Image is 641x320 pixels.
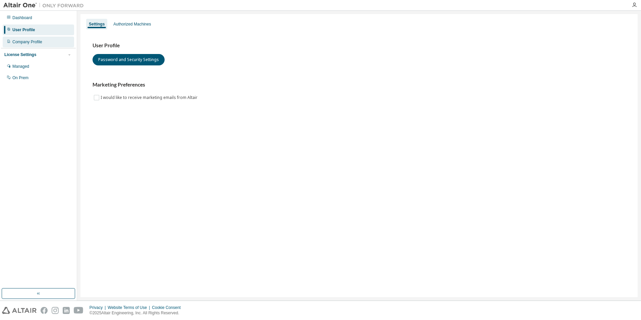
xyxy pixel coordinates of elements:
h3: Marketing Preferences [93,82,626,88]
div: User Profile [12,27,35,33]
div: Authorized Machines [113,21,151,27]
div: Privacy [90,305,108,310]
img: linkedin.svg [63,307,70,314]
img: instagram.svg [52,307,59,314]
div: Managed [12,64,29,69]
button: Password and Security Settings [93,54,165,65]
h3: User Profile [93,42,626,49]
img: youtube.svg [74,307,83,314]
img: facebook.svg [41,307,48,314]
div: License Settings [4,52,36,57]
label: I would like to receive marketing emails from Altair [101,94,199,102]
img: altair_logo.svg [2,307,37,314]
div: On Prem [12,75,28,81]
div: Company Profile [12,39,42,45]
div: Dashboard [12,15,32,20]
div: Cookie Consent [152,305,184,310]
div: Settings [89,21,105,27]
img: Altair One [3,2,87,9]
div: Website Terms of Use [108,305,152,310]
p: © 2025 Altair Engineering, Inc. All Rights Reserved. [90,310,185,316]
